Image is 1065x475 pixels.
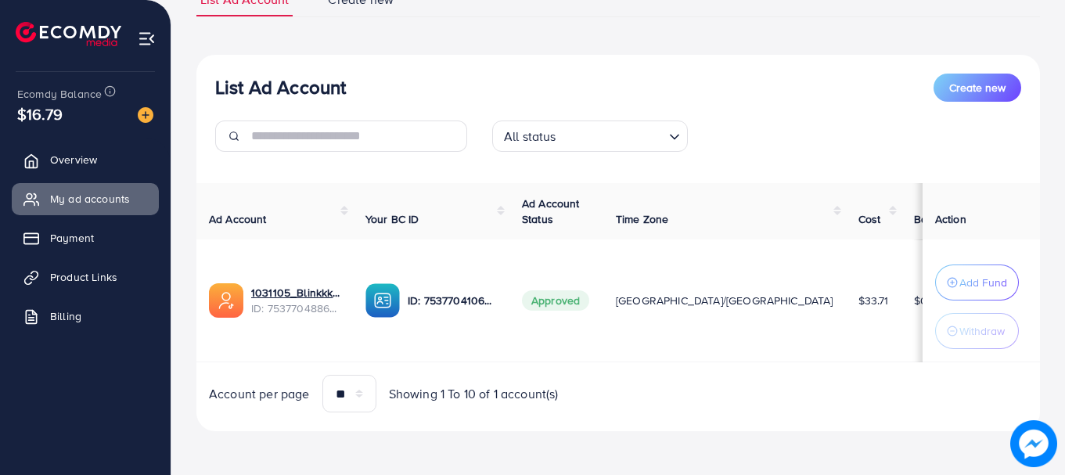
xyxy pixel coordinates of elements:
[522,290,589,311] span: Approved
[616,211,668,227] span: Time Zone
[935,264,1019,300] button: Add Fund
[251,285,340,300] a: 1031105_Blinkkk Mart_1755008701314
[389,385,559,403] span: Showing 1 To 10 of 1 account(s)
[17,103,63,125] span: $16.79
[949,80,1006,95] span: Create new
[365,211,419,227] span: Your BC ID
[12,300,159,332] a: Billing
[50,230,94,246] span: Payment
[365,283,400,318] img: ic-ba-acc.ded83a64.svg
[959,322,1005,340] p: Withdraw
[209,211,267,227] span: Ad Account
[12,183,159,214] a: My ad accounts
[1010,420,1057,467] img: image
[251,285,340,317] div: <span class='underline'>1031105_Blinkkk Mart_1755008701314</span></br>7537704886709436417
[17,86,102,102] span: Ecomdy Balance
[616,293,833,308] span: [GEOGRAPHIC_DATA]/[GEOGRAPHIC_DATA]
[16,22,121,46] img: logo
[50,191,130,207] span: My ad accounts
[50,269,117,285] span: Product Links
[12,144,159,175] a: Overview
[408,291,497,310] p: ID: 7537704106593402898
[935,211,966,227] span: Action
[935,313,1019,349] button: Withdraw
[251,300,340,316] span: ID: 7537704886709436417
[858,211,881,227] span: Cost
[934,74,1021,102] button: Create new
[138,107,153,123] img: image
[215,76,346,99] h3: List Ad Account
[858,293,889,308] span: $33.71
[492,121,688,152] div: Search for option
[561,122,663,148] input: Search for option
[522,196,580,227] span: Ad Account Status
[12,261,159,293] a: Product Links
[209,283,243,318] img: ic-ads-acc.e4c84228.svg
[50,152,97,167] span: Overview
[12,222,159,254] a: Payment
[50,308,81,324] span: Billing
[501,125,559,148] span: All status
[138,30,156,48] img: menu
[959,273,1007,292] p: Add Fund
[209,385,310,403] span: Account per page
